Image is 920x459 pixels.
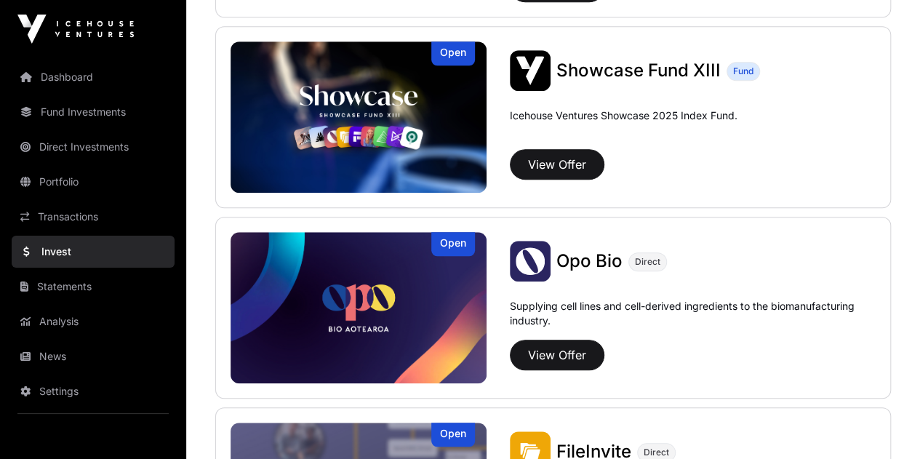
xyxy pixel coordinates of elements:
[12,340,175,372] a: News
[847,389,920,459] iframe: Chat Widget
[510,108,737,123] p: Icehouse Ventures Showcase 2025 Index Fund.
[510,50,551,91] img: Showcase Fund XIII
[17,15,134,44] img: Icehouse Ventures Logo
[510,241,551,282] img: Opo Bio
[231,232,487,383] img: Opo Bio
[12,96,175,128] a: Fund Investments
[556,59,721,82] a: Showcase Fund XIII
[12,271,175,303] a: Statements
[231,41,487,193] img: Showcase Fund XIII
[510,299,876,328] p: Supplying cell lines and cell-derived ingredients to the biomanufacturing industry.
[644,447,669,458] span: Direct
[733,65,753,77] span: Fund
[431,423,475,447] div: Open
[12,306,175,338] a: Analysis
[510,149,604,180] button: View Offer
[431,41,475,65] div: Open
[12,61,175,93] a: Dashboard
[12,131,175,163] a: Direct Investments
[635,256,660,268] span: Direct
[12,201,175,233] a: Transactions
[12,375,175,407] a: Settings
[12,166,175,198] a: Portfolio
[431,232,475,256] div: Open
[231,232,487,383] a: Opo BioOpen
[556,250,623,273] a: Opo Bio
[231,41,487,193] a: Showcase Fund XIIIOpen
[556,250,623,271] span: Opo Bio
[12,236,175,268] a: Invest
[556,60,721,81] span: Showcase Fund XIII
[510,340,604,370] button: View Offer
